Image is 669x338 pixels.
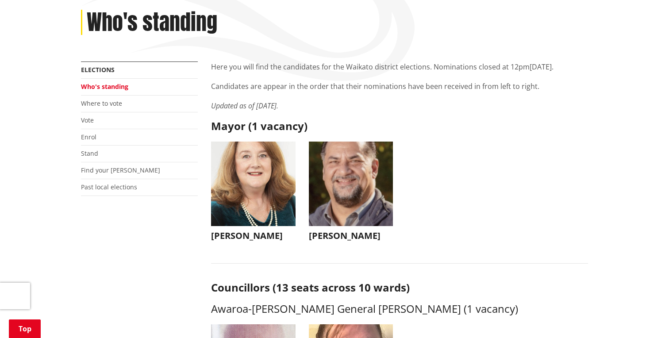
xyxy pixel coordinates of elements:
strong: Mayor (1 vacancy) [211,119,308,133]
p: Candidates are appear in the order that their nominations have been received in from left to right. [211,81,588,92]
h1: Who's standing [87,10,217,35]
iframe: Messenger Launcher [628,301,660,333]
img: WO-M__BECH_A__EWN4j [309,142,393,226]
img: WO-M__CHURCH_J__UwGuY [211,142,296,226]
button: [PERSON_NAME] [309,142,393,246]
a: Past local elections [81,183,137,191]
a: Elections [81,65,115,74]
button: [PERSON_NAME] [211,142,296,246]
strong: Councillors (13 seats across 10 wards) [211,280,410,295]
a: Top [9,319,41,338]
em: Updated as of [DATE]. [211,101,278,111]
a: Where to vote [81,99,122,108]
h3: [PERSON_NAME] [309,230,393,241]
a: Who's standing [81,82,128,91]
p: Here you will find the candidates for the Waikato district elections. Nominations closed at 12pm[... [211,61,588,72]
a: Enrol [81,133,96,141]
h3: [PERSON_NAME] [211,230,296,241]
a: Find your [PERSON_NAME] [81,166,160,174]
a: Vote [81,116,94,124]
a: Stand [81,149,98,157]
h3: Awaroa-[PERSON_NAME] General [PERSON_NAME] (1 vacancy) [211,303,588,315]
